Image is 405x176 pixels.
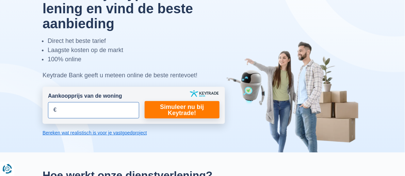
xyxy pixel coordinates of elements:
a: Simuleer nu bij Keytrade! [145,101,220,118]
a: Bereken wat realistisch is voor je vastgoedproject [43,129,225,136]
label: Aankoopprijs van de woning [48,92,122,100]
li: Direct het beste tarief [48,36,225,46]
span: € [53,106,56,114]
img: image-hero [226,41,362,153]
div: Keytrade Bank geeft u meteen online de beste rentevoet! [43,71,225,80]
img: keytrade [190,90,219,97]
li: 100% online [48,55,225,64]
li: Laagste kosten op de markt [48,46,225,55]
